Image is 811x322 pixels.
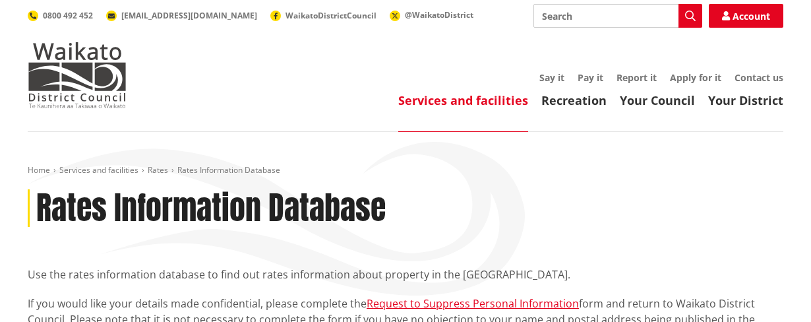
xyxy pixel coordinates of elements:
[270,10,376,21] a: WaikatoDistrictCouncil
[578,71,603,84] a: Pay it
[405,9,473,20] span: @WaikatoDistrict
[708,92,783,108] a: Your District
[670,71,721,84] a: Apply for it
[616,71,657,84] a: Report it
[390,9,473,20] a: @WaikatoDistrict
[36,189,386,228] h1: Rates Information Database
[28,165,783,176] nav: breadcrumb
[285,10,376,21] span: WaikatoDistrictCouncil
[398,92,528,108] a: Services and facilities
[539,71,564,84] a: Say it
[28,164,50,176] a: Home
[28,267,783,282] p: Use the rates information database to find out rates information about property in the [GEOGRAPHI...
[106,10,257,21] a: [EMAIL_ADDRESS][DOMAIN_NAME]
[620,92,695,108] a: Your Council
[28,42,127,108] img: Waikato District Council - Te Kaunihera aa Takiwaa o Waikato
[148,164,168,176] a: Rates
[735,71,783,84] a: Contact us
[28,10,93,21] a: 0800 492 452
[709,4,783,28] a: Account
[121,10,257,21] span: [EMAIL_ADDRESS][DOMAIN_NAME]
[533,4,702,28] input: Search input
[43,10,93,21] span: 0800 492 452
[367,296,579,311] a: Request to Suppress Personal Information
[541,92,607,108] a: Recreation
[59,164,138,176] a: Services and facilities
[177,164,280,176] span: Rates Information Database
